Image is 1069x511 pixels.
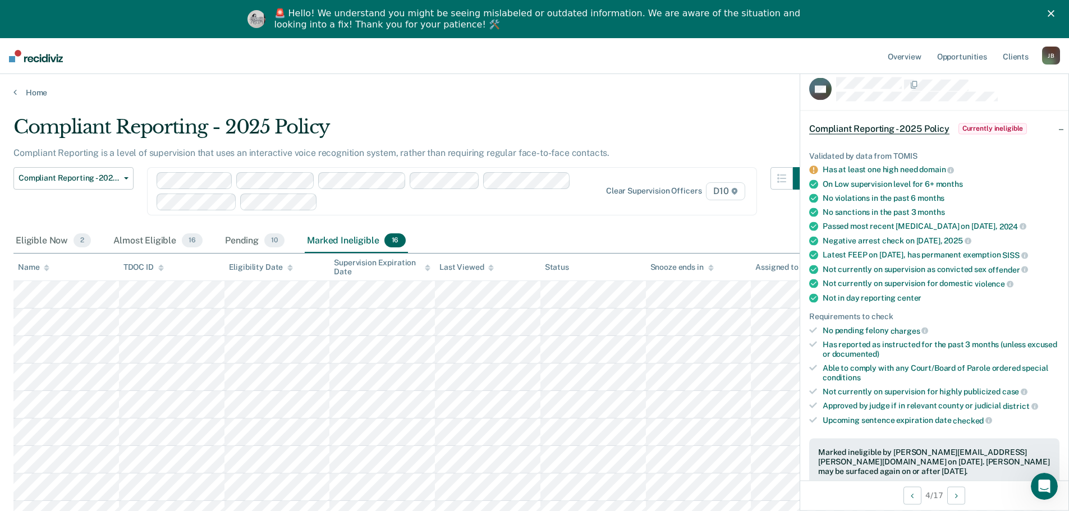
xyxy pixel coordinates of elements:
[545,263,569,272] div: Status
[823,236,1059,246] div: Negative arrest check on [DATE],
[800,111,1068,146] div: Compliant Reporting - 2025 PolicyCurrently ineligible
[706,182,745,200] span: D10
[823,401,1059,411] div: Approved by judge if in relevant county or judicial
[999,222,1026,231] span: 2024
[264,233,285,248] span: 10
[1048,10,1059,17] div: Close
[886,38,924,74] a: Overview
[384,233,405,248] span: 16
[1002,387,1027,396] span: case
[18,263,49,272] div: Name
[13,148,609,158] p: Compliant Reporting is a level of supervision that uses an interactive voice recognition system, ...
[334,258,430,277] div: Supervision Expiration Date
[123,263,164,272] div: TDOC ID
[1001,38,1031,74] a: Clients
[13,88,1056,98] a: Home
[823,415,1059,425] div: Upcoming sentence expiration date
[1003,402,1038,411] span: district
[809,151,1059,160] div: Validated by data from TOMIS
[9,50,63,62] img: Recidiviz
[958,123,1027,134] span: Currently ineligible
[111,229,205,254] div: Almost Eligible
[823,264,1059,274] div: Not currently on supervision as convicted sex
[1031,473,1058,500] iframe: Intercom live chat
[755,263,808,272] div: Assigned to
[823,179,1059,189] div: On Low supervision level for 6+
[439,263,494,272] div: Last Viewed
[818,448,1050,476] div: Marked ineligible by [PERSON_NAME][EMAIL_ADDRESS][PERSON_NAME][DOMAIN_NAME] on [DATE]. [PERSON_NA...
[823,208,1059,217] div: No sanctions in the past 3
[229,263,293,272] div: Eligibility Date
[74,233,91,248] span: 2
[944,236,971,245] span: 2025
[1042,47,1060,65] div: J B
[823,386,1059,397] div: Not currently on supervision for highly publicized
[832,349,879,358] span: documented)
[13,229,93,254] div: Eligible Now
[823,372,861,381] span: conditions
[182,233,203,248] span: 16
[19,173,120,183] span: Compliant Reporting - 2025 Policy
[823,363,1059,383] div: Able to comply with any Court/Board of Parole ordered special
[13,116,815,148] div: Compliant Reporting - 2025 Policy
[223,229,287,254] div: Pending
[823,340,1059,359] div: Has reported as instructed for the past 3 months (unless excused or
[823,165,1059,175] div: Has at least one high need domain
[903,486,921,504] button: Previous Opportunity
[247,10,265,28] img: Profile image for Kim
[823,293,1059,303] div: Not in day reporting
[823,194,1059,203] div: No violations in the past 6
[823,250,1059,260] div: Latest FEEP on [DATE], has permanent exemption
[274,8,804,30] div: 🚨 Hello! We understand you might be seeing mislabeled or outdated information. We are aware of th...
[823,279,1059,289] div: Not currently on supervision for domestic
[809,123,949,134] span: Compliant Reporting - 2025 Policy
[823,222,1059,232] div: Passed most recent [MEDICAL_DATA] on [DATE],
[800,480,1068,510] div: 4 / 17
[305,229,407,254] div: Marked Ineligible
[606,186,701,196] div: Clear supervision officers
[935,38,989,74] a: Opportunities
[947,486,965,504] button: Next Opportunity
[917,194,944,202] span: months
[823,325,1059,335] div: No pending felony
[650,263,714,272] div: Snooze ends in
[975,279,1013,288] span: violence
[891,326,929,335] span: charges
[809,312,1059,321] div: Requirements to check
[936,179,963,188] span: months
[988,265,1029,274] span: offender
[897,293,921,302] span: center
[1002,251,1027,260] span: SISS
[953,416,992,425] span: checked
[917,208,944,217] span: months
